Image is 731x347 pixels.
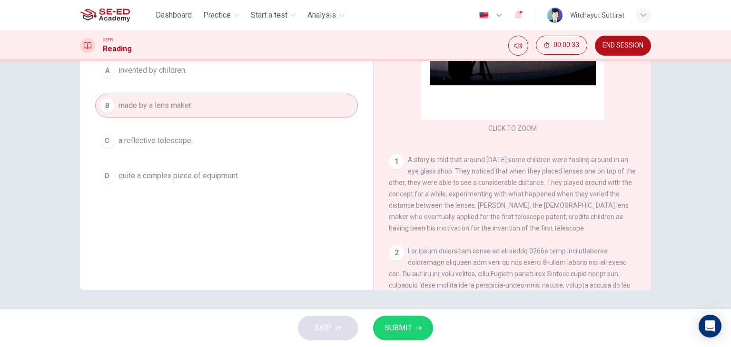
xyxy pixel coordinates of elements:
[251,10,287,21] span: Start a test
[99,133,115,148] div: C
[199,7,243,24] button: Practice
[119,100,192,111] span: made by a lens maker.
[536,36,587,55] button: 00:00:33
[304,7,348,24] button: Analysis
[95,94,358,117] button: Bmade by a lens maker.
[99,63,115,78] div: A
[307,10,336,21] span: Analysis
[95,164,358,188] button: Dquite a complex piece of equipment.
[103,37,113,43] span: CEFR
[99,168,115,183] div: D
[547,8,563,23] img: Profile picture
[478,12,490,19] img: en
[80,6,152,25] a: SE-ED Academy logo
[95,58,358,82] button: Ainvented by children.
[373,316,433,340] button: SUBMIT
[385,321,412,335] span: SUBMIT
[119,135,193,146] span: a reflective telescope.
[553,41,579,49] span: 00:00:33
[119,170,239,182] span: quite a complex piece of equipment.
[389,154,404,169] div: 1
[389,245,404,260] div: 2
[156,10,192,21] span: Dashboard
[570,10,624,21] div: Witchayut Suttirat
[99,98,115,113] div: B
[389,156,636,232] span: A story is told that around [DATE] some children were fooling around in an eye glass shop. They n...
[95,129,358,153] button: Ca reflective telescope.
[103,43,132,55] h1: Reading
[203,10,231,21] span: Practice
[119,65,187,76] span: invented by children.
[699,315,721,337] div: Open Intercom Messenger
[152,7,196,24] button: Dashboard
[603,42,643,49] span: END SESSION
[80,6,130,25] img: SE-ED Academy logo
[508,36,528,56] div: Mute
[247,7,300,24] button: Start a test
[595,36,651,56] button: END SESSION
[536,36,587,56] div: Hide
